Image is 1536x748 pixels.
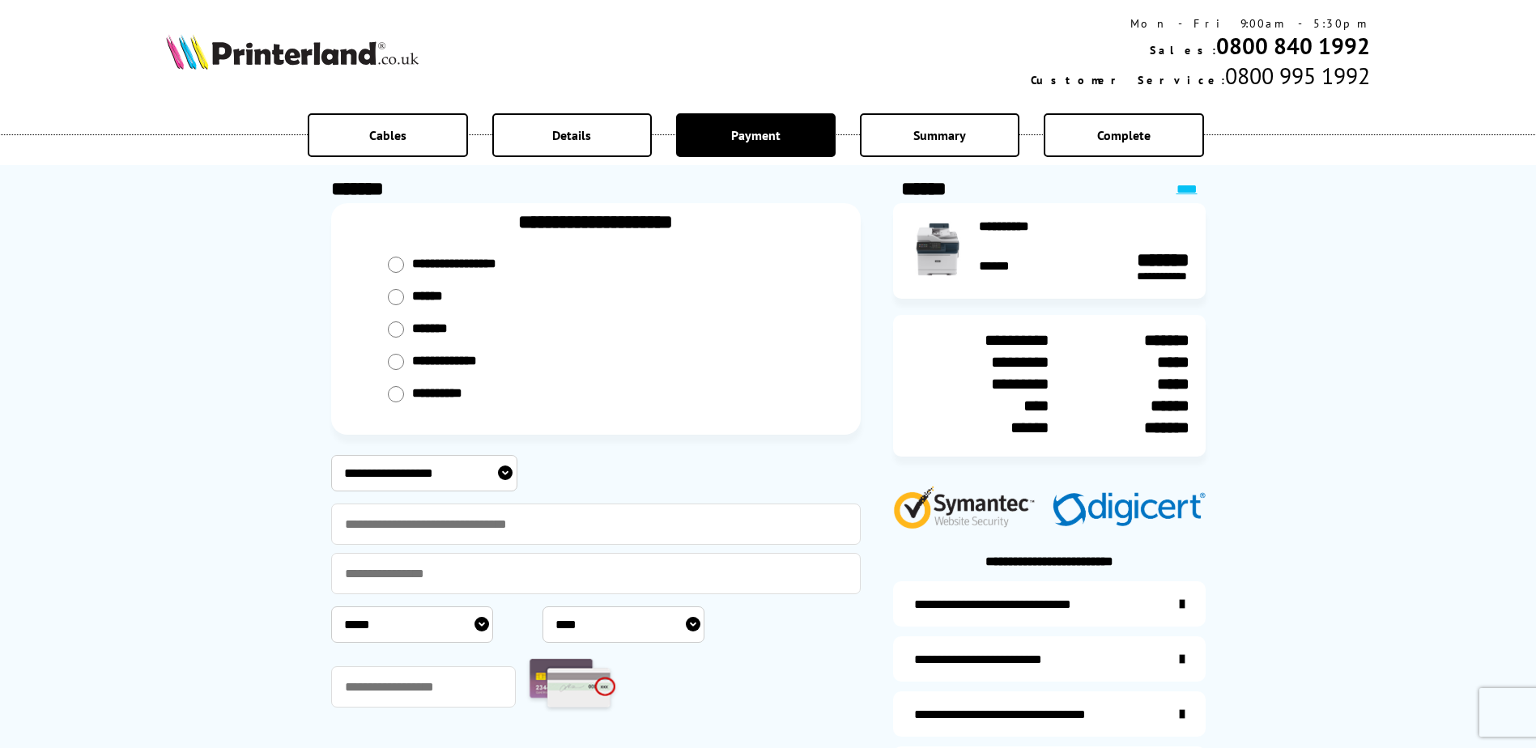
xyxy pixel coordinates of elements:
a: additional-cables [893,691,1206,737]
a: 0800 840 1992 [1216,31,1370,61]
span: Summary [913,127,966,143]
span: Sales: [1150,43,1216,57]
div: Mon - Fri 9:00am - 5:30pm [1031,16,1370,31]
span: Details [552,127,591,143]
span: Payment [731,127,781,143]
a: additional-ink [893,581,1206,627]
a: items-arrive [893,636,1206,682]
span: Complete [1097,127,1151,143]
img: Printerland Logo [166,34,419,70]
span: Customer Service: [1031,73,1225,87]
span: 0800 995 1992 [1225,61,1370,91]
span: Cables [369,127,406,143]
